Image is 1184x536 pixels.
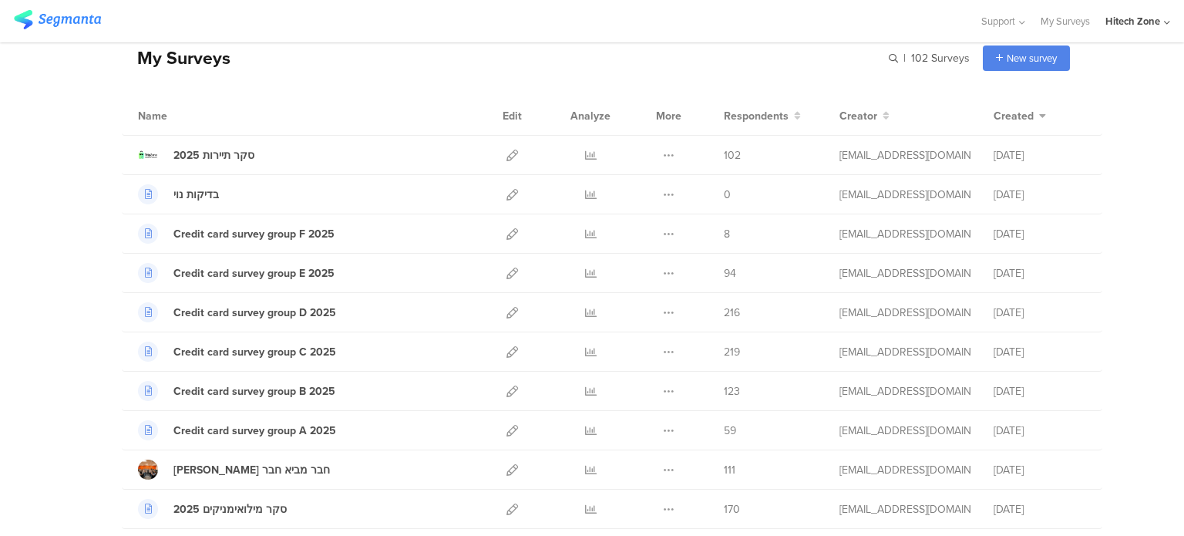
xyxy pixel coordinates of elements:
[173,501,287,517] div: סקר מילואימניקים 2025
[839,383,970,399] div: miri.gz@htzone.co.il
[994,462,1086,478] div: [DATE]
[138,145,254,165] a: סקר תיירות 2025
[173,423,336,439] div: Credit card survey group A 2025
[724,501,740,517] span: 170
[994,108,1046,124] button: Created
[724,265,736,281] span: 94
[839,147,970,163] div: miri.gz@htzone.co.il
[994,344,1086,360] div: [DATE]
[981,14,1015,29] span: Support
[994,108,1034,124] span: Created
[839,108,877,124] span: Creator
[994,265,1086,281] div: [DATE]
[724,423,736,439] span: 59
[138,263,335,283] a: Credit card survey group E 2025
[724,462,735,478] span: 111
[1007,51,1057,66] span: New survey
[173,187,219,203] div: בדיקות נוי
[839,501,970,517] div: miri.gz@htzone.co.il
[911,50,970,66] span: 102 Surveys
[994,187,1086,203] div: [DATE]
[839,305,970,321] div: miri.gz@htzone.co.il
[138,381,335,401] a: Credit card survey group B 2025
[724,187,731,203] span: 0
[138,302,336,322] a: Credit card survey group D 2025
[138,420,336,440] a: Credit card survey group A 2025
[724,226,730,242] span: 8
[1105,14,1160,29] div: Hitech Zone
[839,108,890,124] button: Creator
[994,501,1086,517] div: [DATE]
[994,305,1086,321] div: [DATE]
[138,108,230,124] div: Name
[839,344,970,360] div: miri.gz@htzone.co.il
[901,50,908,66] span: |
[724,344,740,360] span: 219
[138,342,336,362] a: Credit card survey group C 2025
[724,383,740,399] span: 123
[173,383,335,399] div: Credit card survey group B 2025
[839,423,970,439] div: miri.gz@htzone.co.il
[839,187,970,203] div: miri.gz@htzone.co.il
[839,265,970,281] div: miri.gz@htzone.co.il
[724,305,740,321] span: 216
[496,96,529,135] div: Edit
[173,265,335,281] div: Credit card survey group E 2025
[173,226,335,242] div: Credit card survey group F 2025
[994,147,1086,163] div: [DATE]
[173,344,336,360] div: Credit card survey group C 2025
[994,383,1086,399] div: [DATE]
[138,499,287,519] a: סקר מילואימניקים 2025
[173,147,254,163] div: סקר תיירות 2025
[724,108,789,124] span: Respondents
[122,45,230,71] div: My Surveys
[724,108,801,124] button: Respondents
[839,226,970,242] div: miri.gz@htzone.co.il
[994,226,1086,242] div: [DATE]
[724,147,741,163] span: 102
[994,423,1086,439] div: [DATE]
[173,462,330,478] div: סקר חבר מביא חבר
[567,96,614,135] div: Analyze
[138,224,335,244] a: Credit card survey group F 2025
[14,10,101,29] img: segmanta logo
[839,462,970,478] div: miri.gz@htzone.co.il
[138,460,330,480] a: [PERSON_NAME] חבר מביא חבר
[173,305,336,321] div: Credit card survey group D 2025
[138,184,219,204] a: בדיקות נוי
[652,96,685,135] div: More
